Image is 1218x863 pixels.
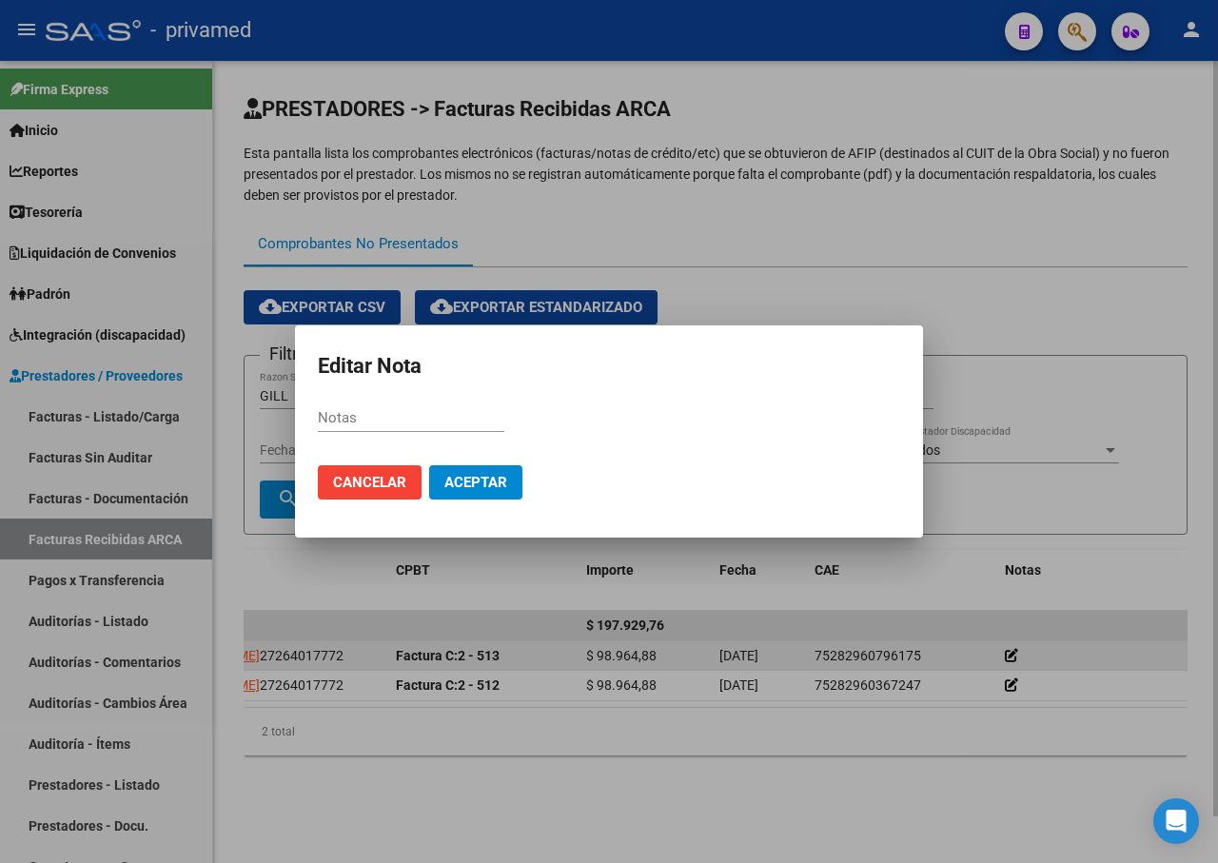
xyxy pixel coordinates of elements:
[429,465,522,500] button: Aceptar
[1153,798,1199,844] div: Open Intercom Messenger
[333,474,406,491] span: Cancelar
[318,465,422,500] button: Cancelar
[444,474,507,491] span: Aceptar
[318,348,900,384] h2: Editar Nota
